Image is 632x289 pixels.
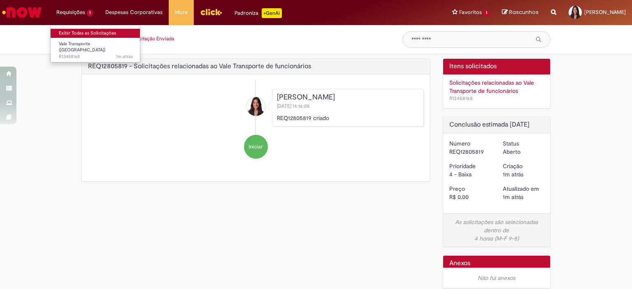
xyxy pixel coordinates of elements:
ul: Requisições [50,25,140,62]
div: 28/08/2025 14:16:05 [503,193,544,201]
span: Número [449,95,473,102]
div: Padroniza [235,8,282,18]
div: Aberto [503,148,544,156]
h2: Conclusão estimada [DATE] [449,121,544,129]
span: 1m atrás [503,193,523,201]
span: Favoritos [459,8,482,16]
label: Prioridade [449,162,476,170]
ul: Trilhas de página [81,31,390,46]
time: 28/08/2025 14:16:05 [503,171,523,178]
div: 28/08/2025 14:16:05 [503,170,544,178]
div: [PERSON_NAME] [277,93,419,102]
div: As solicitações são selecionadas dentro de 4 horas (M-F 9-5) [449,218,544,243]
span: Rascunhos [509,8,539,16]
label: Atualizado em [503,185,539,193]
li: Julie Alves Filgueira De Andrade [88,89,424,127]
img: ServiceNow [1,4,43,21]
h2: Itens solicitados [449,63,544,70]
time: 28/08/2025 14:16:05 [503,193,523,201]
a: Solicitações relacionadas ao Vale Transporte de funcionários R13458168 [449,79,544,102]
span: [DATE] 14:16:05 [277,103,311,109]
a: Aberto R13458168 : Vale Transporte (VT) [51,39,141,57]
a: Rascunhos [502,9,539,16]
div: REQ12805819 [449,148,490,156]
span: R13458168 [449,95,473,102]
h2: REQ12805819 - Solicitações relacionadas ao Vale Transporte de funcionários Histórico de tíquete [88,63,311,70]
label: Status [503,139,519,148]
a: Solicitação Enviada [130,35,174,42]
span: 1m atrás [503,171,523,178]
h2: Anexos [449,260,470,267]
span: Iniciar [249,143,263,151]
span: 1m atrás [116,53,133,60]
p: REQ12805819 criado [277,114,419,122]
span: Requisições [56,8,85,16]
span: Vale Transporte ([GEOGRAPHIC_DATA]) [59,41,105,53]
span: More [175,8,188,16]
span: R13458168 [59,53,133,60]
label: Preço [449,185,465,193]
div: 4 - Baixa [449,170,490,178]
div: Solicitações relacionadas ao Vale Transporte de funcionários [449,79,544,95]
span: 1 [87,9,93,16]
label: Criação [503,162,523,170]
div: Julie Alves Filgueira De Andrade [246,97,265,116]
span: Despesas Corporativas [105,8,163,16]
span: 1 [483,9,490,16]
label: Número [449,139,470,148]
div: R$ 0,00 [449,193,490,201]
p: +GenAi [262,8,282,18]
img: click_logo_yellow_360x200.png [200,6,222,18]
em: Não há anexos [478,274,515,282]
span: [PERSON_NAME] [584,9,626,16]
time: 28/08/2025 14:16:05 [116,53,133,60]
a: Exibir Todas as Solicitações [51,29,141,38]
ul: Histórico de tíquete [88,81,424,167]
